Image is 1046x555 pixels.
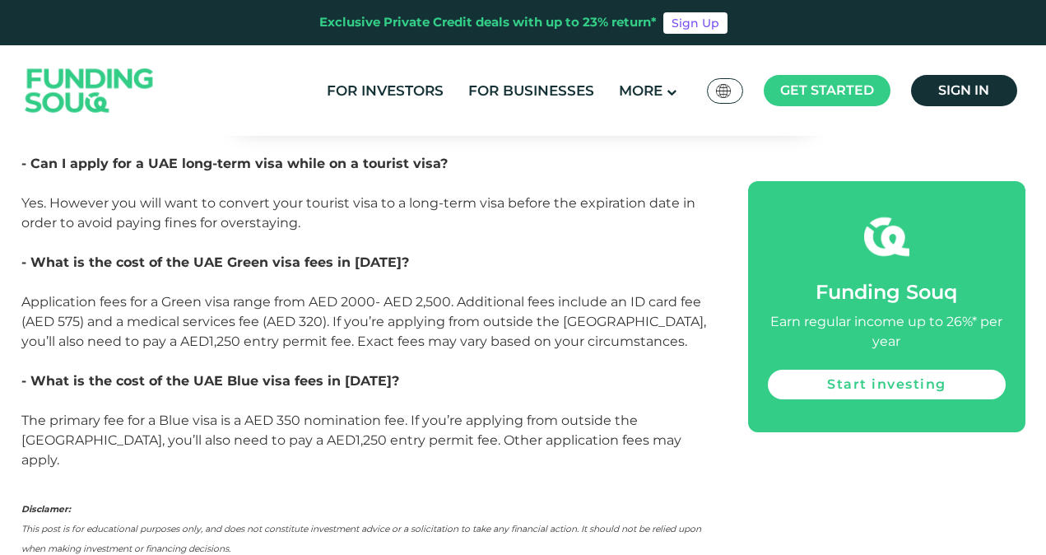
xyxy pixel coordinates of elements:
[21,504,71,515] em: Disclamer:
[716,84,731,98] img: SA Flag
[816,280,957,304] span: Funding Souq
[21,373,399,389] span: - What is the cost of the UAE Blue visa fees in [DATE]?
[323,77,448,105] a: For Investors
[21,254,409,270] span: - What is the cost of the UAE Green visa fees in [DATE]?
[911,75,1017,106] a: Sign in
[768,312,1005,352] div: Earn regular income up to 26%* per year
[21,294,706,349] span: Application fees for a Green visa range from AED 2000- AED 2,500. Additional fees include an ID c...
[768,370,1005,399] a: Start investing
[21,524,701,554] em: This post is for educational purposes only, and does not constitute investment advice or a solici...
[864,214,909,259] img: fsicon
[619,82,662,99] span: More
[21,156,448,171] span: - Can I apply for a UAE long-term visa while on a tourist visa?
[21,195,695,231] span: Yes. However you will want to convert your tourist visa to a long-term visa before the expiration...
[9,49,170,133] img: Logo
[780,82,874,98] span: Get started
[464,77,598,105] a: For Businesses
[938,82,989,98] span: Sign in
[319,13,657,32] div: Exclusive Private Credit deals with up to 23% return*
[663,12,728,34] a: Sign Up
[21,413,681,468] span: The primary fee for a Blue visa is a AED 350 nomination fee. If you’re applying from outside the ...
